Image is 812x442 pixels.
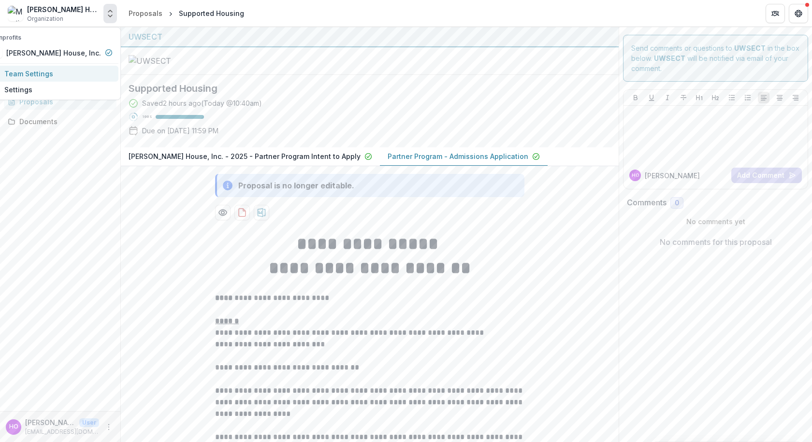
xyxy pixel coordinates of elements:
[632,173,639,178] div: Heather O'Connor
[142,114,152,120] p: 100 %
[4,94,116,110] a: Proposals
[731,168,802,183] button: Add Comment
[645,171,700,181] p: [PERSON_NAME]
[238,180,354,191] div: Proposal is no longer editable.
[129,8,162,18] div: Proposals
[254,205,269,220] button: download-proposal
[774,92,785,103] button: Align Center
[79,418,99,427] p: User
[630,92,641,103] button: Bold
[129,151,361,161] p: [PERSON_NAME] House, Inc. - 2025 - Partner Program Intent to Apply
[25,428,99,436] p: [EMAIL_ADDRESS][DOMAIN_NAME]
[19,116,109,127] div: Documents
[790,92,801,103] button: Align Right
[734,44,766,52] strong: UWSECT
[125,6,248,20] nav: breadcrumb
[129,55,225,67] img: UWSECT
[103,421,115,433] button: More
[660,236,772,248] p: No comments for this proposal
[129,31,611,43] div: UWSECT
[9,424,18,430] div: Heather O'Connor
[103,4,117,23] button: Open entity switcher
[627,216,804,227] p: No comments yet
[125,6,166,20] a: Proposals
[678,92,689,103] button: Strike
[234,205,250,220] button: download-proposal
[27,14,63,23] span: Organization
[179,8,244,18] div: Supported Housing
[675,199,679,207] span: 0
[694,92,705,103] button: Heading 1
[19,97,109,107] div: Proposals
[710,92,721,103] button: Heading 2
[789,4,808,23] button: Get Help
[654,54,685,62] strong: UWSECT
[758,92,769,103] button: Align Left
[27,4,100,14] div: [PERSON_NAME] House, Inc.
[388,151,528,161] p: Partner Program - Admissions Application
[627,198,667,207] h2: Comments
[8,6,23,21] img: Martin House, Inc.
[142,98,262,108] div: Saved 2 hours ago ( Today @ 10:40am )
[766,4,785,23] button: Partners
[4,114,116,129] a: Documents
[215,205,231,220] button: Preview 0063bdb4-1025-4bed-94e8-512dc982cdc9-1.pdf
[726,92,738,103] button: Bullet List
[25,417,75,428] p: [PERSON_NAME]
[646,92,657,103] button: Underline
[129,83,595,94] h2: Supported Housing
[662,92,673,103] button: Italicize
[742,92,754,103] button: Ordered List
[623,35,808,82] div: Send comments or questions to in the box below. will be notified via email of your comment.
[142,126,218,136] p: Due on [DATE] 11:59 PM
